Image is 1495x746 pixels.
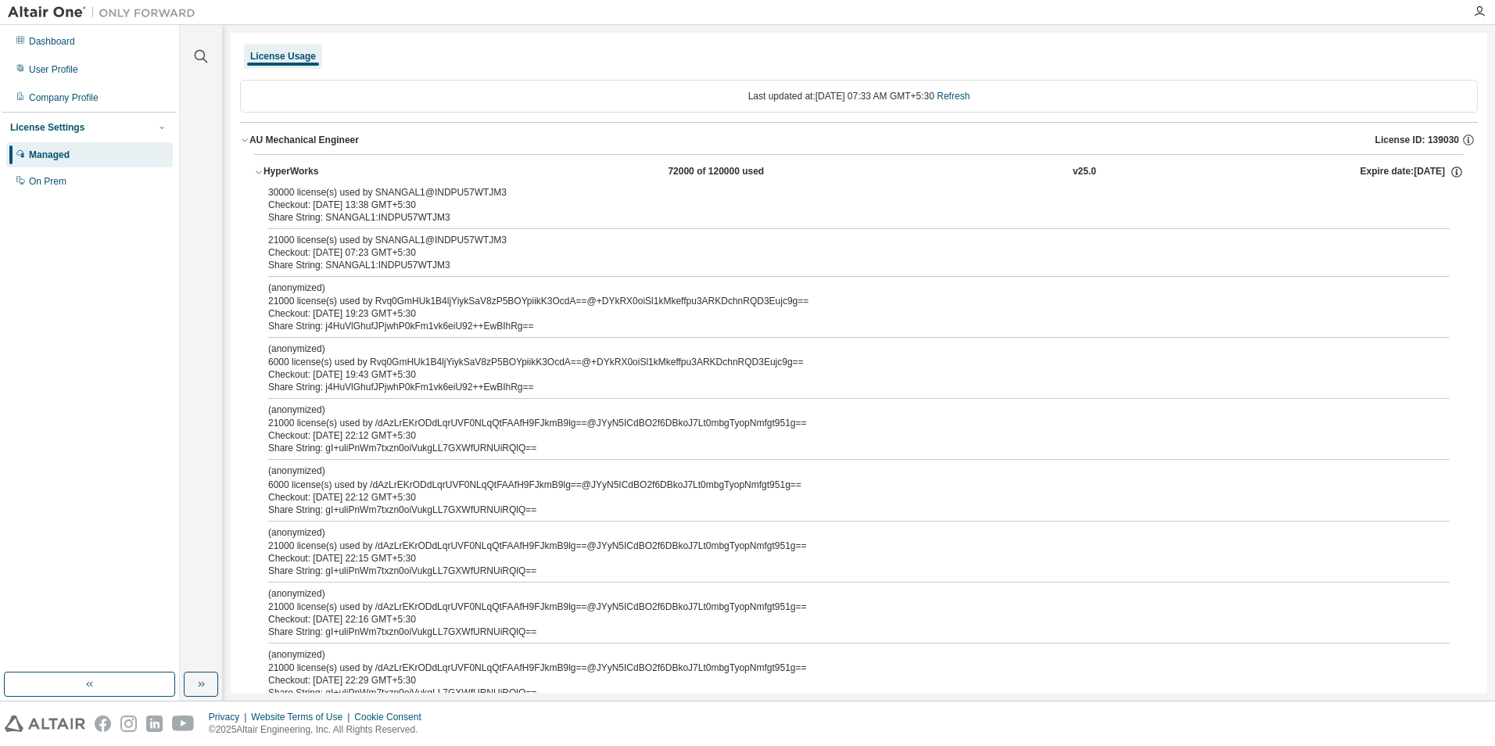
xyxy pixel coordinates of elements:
div: 21000 license(s) used by SNANGAL1@INDPU57WTJM3 [268,234,1412,246]
p: (anonymized) [268,464,1412,478]
p: © 2025 Altair Engineering, Inc. All Rights Reserved. [209,723,431,737]
div: Share String: j4HuVlGhufJPjwhP0kFm1vk6eiU92++EwBIhRg== [268,320,1412,332]
div: Share String: SNANGAL1:INDPU57WTJM3 [268,259,1412,271]
div: License Settings [10,121,84,134]
button: HyperWorks72000 of 120000 usedv25.0Expire date:[DATE] [254,155,1464,189]
div: Checkout: [DATE] 07:23 GMT+5:30 [268,246,1412,259]
div: Company Profile [29,91,99,104]
div: Checkout: [DATE] 19:43 GMT+5:30 [268,368,1412,381]
div: 21000 license(s) used by /dAzLrEKrODdLqrUVF0NLqQtFAAfH9FJkmB9lg==@JYyN5ICdBO2f6DBkoJ7Lt0mbgTyopNm... [268,526,1412,552]
img: instagram.svg [120,716,137,732]
span: License ID: 139030 [1375,134,1459,146]
img: facebook.svg [95,716,111,732]
div: Share String: j4HuVlGhufJPjwhP0kFm1vk6eiU92++EwBIhRg== [268,381,1412,393]
div: 21000 license(s) used by /dAzLrEKrODdLqrUVF0NLqQtFAAfH9FJkmB9lg==@JYyN5ICdBO2f6DBkoJ7Lt0mbgTyopNm... [268,648,1412,674]
div: Checkout: [DATE] 19:23 GMT+5:30 [268,307,1412,320]
div: Share String: gI+uliPnWm7txzn0oiVukgLL7GXWfURNUiRQlQ== [268,442,1412,454]
img: Altair One [8,5,203,20]
div: Share String: gI+uliPnWm7txzn0oiVukgLL7GXWfURNUiRQlQ== [268,504,1412,516]
img: altair_logo.svg [5,716,85,732]
p: (anonymized) [268,282,1412,295]
button: AU Mechanical EngineerLicense ID: 139030 [240,123,1478,157]
div: Checkout: [DATE] 22:15 GMT+5:30 [268,552,1412,565]
div: 6000 license(s) used by Rvq0GmHUk1B4ljYiykSaV8zP5BOYpiikK3OcdA==@+DYkRX0oiSl1kMkeffpu3ARKDchnRQD3... [268,343,1412,368]
p: (anonymized) [268,587,1412,601]
div: 21000 license(s) used by /dAzLrEKrODdLqrUVF0NLqQtFAAfH9FJkmB9lg==@JYyN5ICdBO2f6DBkoJ7Lt0mbgTyopNm... [268,403,1412,429]
a: Refresh [937,91,970,102]
div: Share String: gI+uliPnWm7txzn0oiVukgLL7GXWfURNUiRQlQ== [268,687,1412,699]
div: Checkout: [DATE] 22:12 GMT+5:30 [268,491,1412,504]
div: Share String: SNANGAL1:INDPU57WTJM3 [268,211,1412,224]
div: Cookie Consent [354,711,430,723]
div: 72000 of 120000 used [668,165,808,179]
div: Checkout: [DATE] 22:29 GMT+5:30 [268,674,1412,687]
div: User Profile [29,63,78,76]
div: Checkout: [DATE] 22:16 GMT+5:30 [268,613,1412,626]
div: On Prem [29,175,66,188]
img: youtube.svg [172,716,195,732]
div: Last updated at: [DATE] 07:33 AM GMT+5:30 [240,80,1478,113]
p: (anonymized) [268,343,1412,356]
p: (anonymized) [268,648,1412,662]
div: HyperWorks [264,165,404,179]
p: (anonymized) [268,526,1412,540]
div: AU Mechanical Engineer [249,134,359,146]
div: Share String: gI+uliPnWm7txzn0oiVukgLL7GXWfURNUiRQlQ== [268,565,1412,577]
div: Dashboard [29,35,75,48]
div: Share String: gI+uliPnWm7txzn0oiVukgLL7GXWfURNUiRQlQ== [268,626,1412,638]
div: Privacy [209,711,251,723]
div: v25.0 [1073,165,1096,179]
img: linkedin.svg [146,716,163,732]
div: Website Terms of Use [251,711,354,723]
div: Checkout: [DATE] 13:38 GMT+5:30 [268,199,1412,211]
div: Expire date: [DATE] [1360,165,1463,179]
div: 6000 license(s) used by /dAzLrEKrODdLqrUVF0NLqQtFAAfH9FJkmB9lg==@JYyN5ICdBO2f6DBkoJ7Lt0mbgTyopNmf... [268,464,1412,490]
div: 30000 license(s) used by SNANGAL1@INDPU57WTJM3 [268,186,1412,199]
div: Managed [29,149,70,161]
div: Checkout: [DATE] 22:12 GMT+5:30 [268,429,1412,442]
div: 21000 license(s) used by /dAzLrEKrODdLqrUVF0NLqQtFAAfH9FJkmB9lg==@JYyN5ICdBO2f6DBkoJ7Lt0mbgTyopNm... [268,587,1412,613]
p: (anonymized) [268,403,1412,417]
div: License Usage [250,50,316,63]
div: 21000 license(s) used by Rvq0GmHUk1B4ljYiykSaV8zP5BOYpiikK3OcdA==@+DYkRX0oiSl1kMkeffpu3ARKDchnRQD... [268,282,1412,307]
